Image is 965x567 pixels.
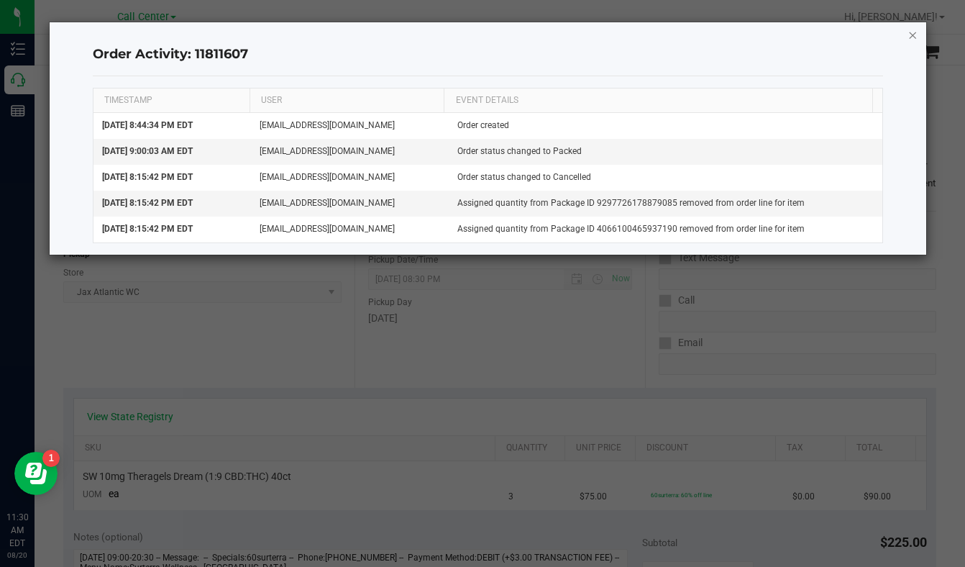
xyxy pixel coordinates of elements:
th: EVENT DETAILS [444,89,872,113]
iframe: Resource center unread badge [42,450,60,467]
h4: Order Activity: 11811607 [93,45,883,64]
span: [DATE] 8:15:42 PM EDT [102,198,193,208]
th: TIMESTAMP [93,89,250,113]
span: [DATE] 8:44:34 PM EDT [102,120,193,130]
td: Assigned quantity from Package ID 4066100465937190 removed from order line for item [449,217,883,242]
th: USER [250,89,444,113]
td: [EMAIL_ADDRESS][DOMAIN_NAME] [251,113,448,139]
td: [EMAIL_ADDRESS][DOMAIN_NAME] [251,139,448,165]
td: Assigned quantity from Package ID 9297726178879085 removed from order line for item [449,191,883,217]
iframe: Resource center [14,452,58,495]
span: [DATE] 9:00:03 AM EDT [102,146,193,156]
span: [DATE] 8:15:42 PM EDT [102,224,193,234]
td: [EMAIL_ADDRESS][DOMAIN_NAME] [251,165,448,191]
td: Order created [449,113,883,139]
td: [EMAIL_ADDRESS][DOMAIN_NAME] [251,217,448,242]
td: [EMAIL_ADDRESS][DOMAIN_NAME] [251,191,448,217]
td: Order status changed to Cancelled [449,165,883,191]
span: [DATE] 8:15:42 PM EDT [102,172,193,182]
td: Order status changed to Packed [449,139,883,165]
